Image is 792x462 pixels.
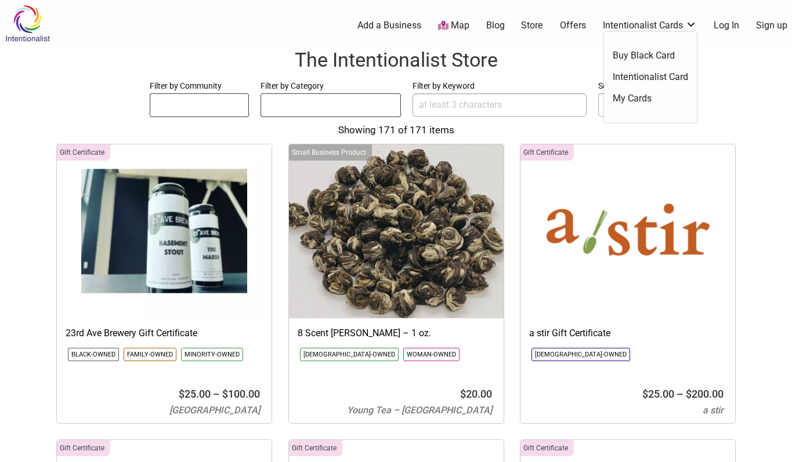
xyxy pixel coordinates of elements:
span: $ [222,388,228,400]
div: Click to show only this category [57,440,110,456]
label: Filter by Community [150,79,249,93]
span: a stir [703,405,724,416]
bdi: 20.00 [460,388,492,400]
span: $ [179,388,185,400]
div: Click to show only this category [520,144,574,161]
li: Click to show only this community [531,348,630,361]
span: [GEOGRAPHIC_DATA] [169,405,260,416]
a: Blog [486,19,505,32]
span: – [213,388,220,400]
h1: The Intentionalist Store [12,46,780,74]
li: Click to show only this community [403,348,460,361]
a: Buy Black Card [613,49,688,62]
h3: 8 Scent [PERSON_NAME] – 1 oz. [298,327,495,340]
label: Filter by Category [261,79,401,93]
li: Click to show only this community [124,348,176,361]
div: Click to show only this category [289,144,372,161]
img: Young Tea 8 Scent Jasmine Green Pearl [289,144,504,318]
a: Intentionalist Cards [603,19,697,32]
h3: 23rd Ave Brewery Gift Certificate [66,327,263,340]
a: My Cards [613,92,688,105]
a: Store [521,19,543,32]
div: Showing 171 of 171 items [12,123,780,138]
h3: a stir Gift Certificate [529,327,726,340]
a: Add a Business [357,19,421,32]
li: Click to show only this community [300,348,399,361]
li: Click to show only this community [68,348,119,361]
bdi: 25.00 [642,388,674,400]
bdi: 25.00 [179,388,211,400]
span: $ [460,388,466,400]
bdi: 200.00 [686,388,724,400]
div: Click to show only this category [289,440,342,456]
label: Filter by Keyword [413,79,587,93]
span: $ [642,388,648,400]
a: Offers [560,19,586,32]
bdi: 100.00 [222,388,260,400]
a: Log In [714,19,739,32]
span: Young Tea – [GEOGRAPHIC_DATA] [347,405,492,416]
a: Sign up [756,19,787,32]
div: Click to show only this category [57,144,110,161]
span: – [677,388,683,400]
a: Map [438,19,469,32]
a: Intentionalist Card [613,71,688,83]
span: $ [686,388,692,400]
label: Sort By [598,79,642,93]
input: at least 3 characters [413,93,587,117]
div: Click to show only this category [520,440,574,456]
li: Click to show only this community [181,348,243,361]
